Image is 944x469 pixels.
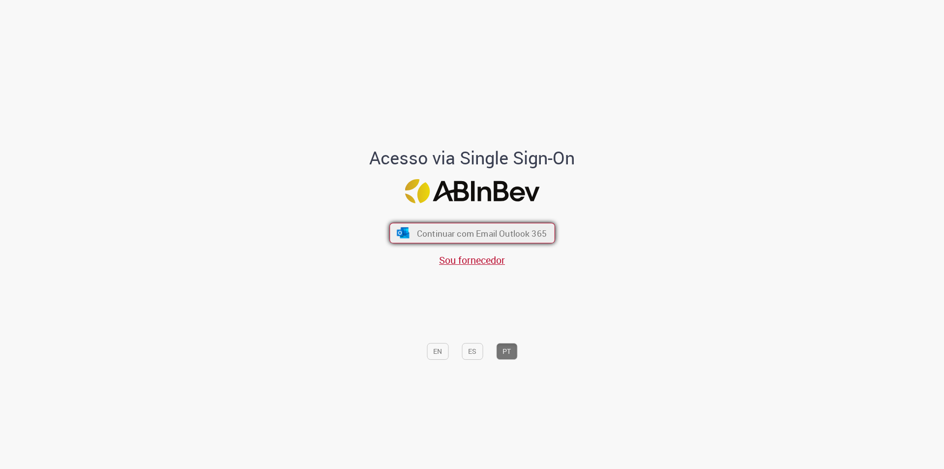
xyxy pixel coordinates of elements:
[396,228,410,239] img: ícone Azure/Microsoft 360
[496,344,517,360] button: PT
[416,227,546,239] span: Continuar com Email Outlook 365
[405,179,539,203] img: Logo ABInBev
[336,148,609,168] h1: Acesso via Single Sign-On
[389,223,555,244] button: ícone Azure/Microsoft 360 Continuar com Email Outlook 365
[439,254,505,267] a: Sou fornecedor
[462,344,483,360] button: ES
[427,344,448,360] button: EN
